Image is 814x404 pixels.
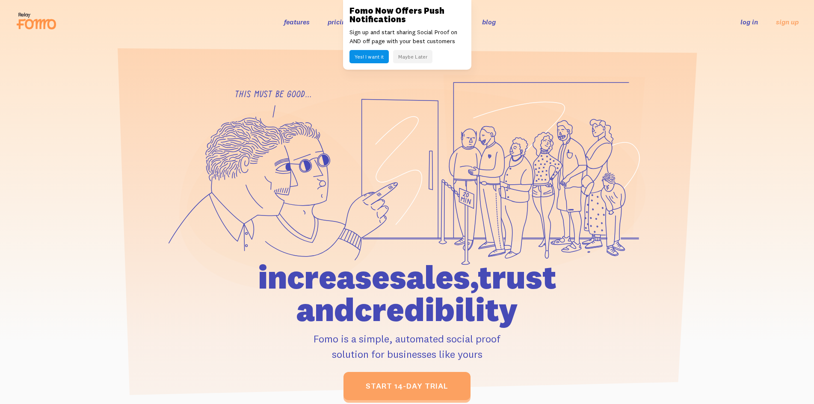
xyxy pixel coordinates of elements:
p: Fomo is a simple, automated social proof solution for businesses like yours [209,331,605,362]
a: blog [482,18,496,26]
a: log in [740,18,758,26]
a: sign up [776,18,799,27]
button: Maybe Later [393,50,432,63]
h1: increase sales, trust and credibility [209,261,605,326]
a: features [284,18,310,26]
a: pricing [328,18,349,26]
button: Yes! I want it [349,50,389,63]
a: start 14-day trial [343,372,471,400]
h3: Fomo Now Offers Push Notifications [349,6,465,24]
p: Sign up and start sharing Social Proof on AND off page with your best customers [349,28,465,46]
